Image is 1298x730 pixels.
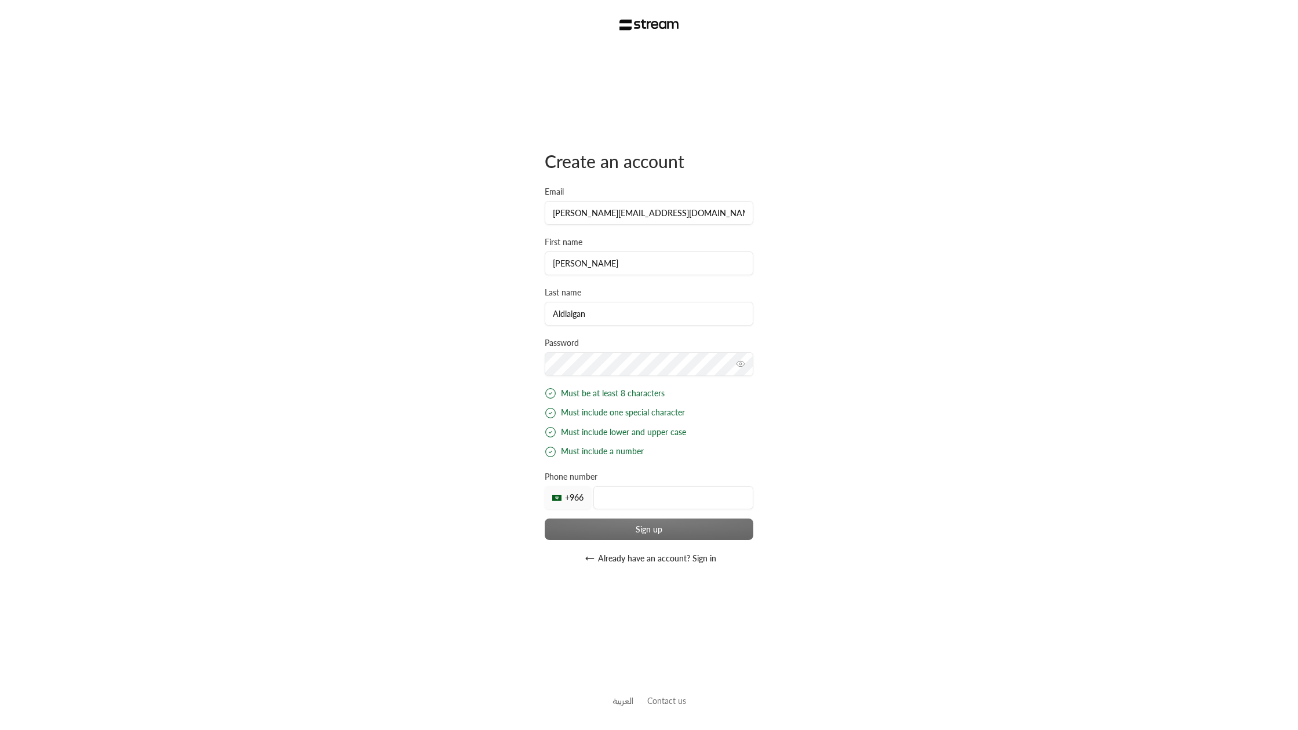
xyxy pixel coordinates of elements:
label: Email [545,186,564,198]
a: Contact us [647,696,686,706]
div: Must include a number [545,446,753,458]
label: Phone number [545,471,597,483]
div: Create an account [545,150,753,172]
button: Already have an account? Sign in [545,547,753,570]
button: toggle password visibility [731,355,750,373]
label: First name [545,236,582,248]
button: Contact us [647,695,686,707]
div: Must be at least 8 characters [545,388,753,400]
a: العربية [612,690,633,711]
label: Password [545,337,579,349]
div: Must include lower and upper case [545,426,753,439]
div: +966 [545,486,591,509]
img: Stream Logo [619,19,679,31]
div: Must include one special character [545,407,753,419]
label: Last name [545,287,581,298]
